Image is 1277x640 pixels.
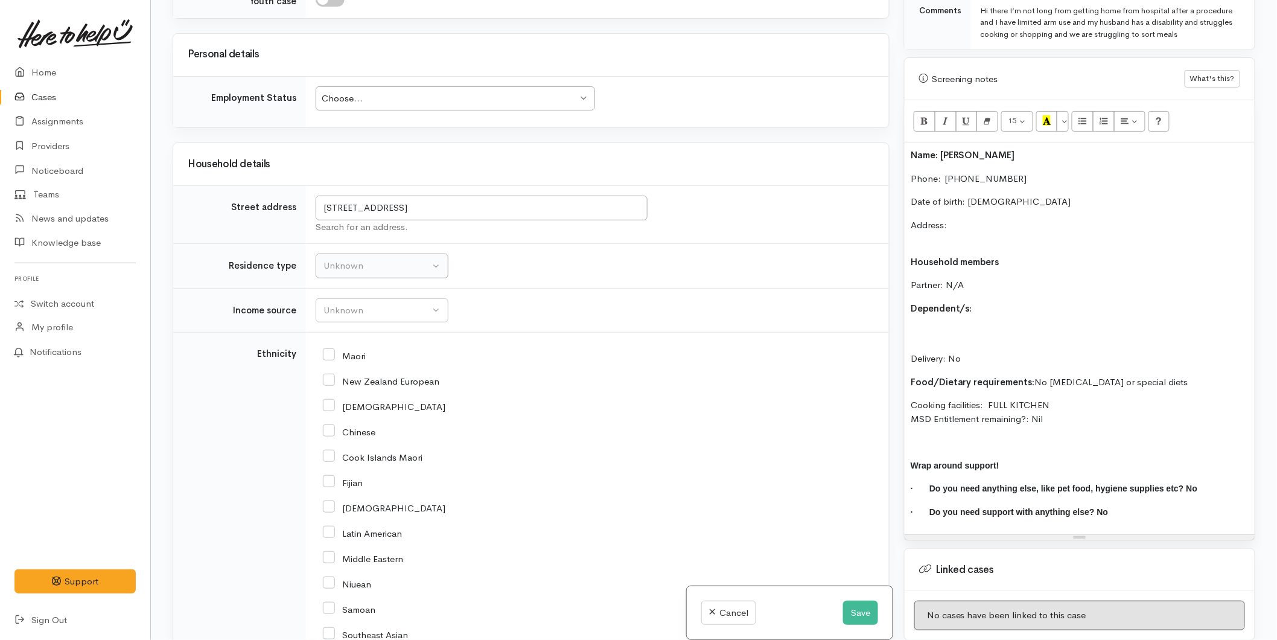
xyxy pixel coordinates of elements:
[1114,111,1145,132] button: Paragraph
[1001,111,1033,132] button: Font Size
[956,111,978,132] button: Underline (CTRL+U)
[911,219,1249,246] p: Address:
[911,302,972,314] b: Dependent/s:
[316,298,448,323] button: Unknown
[1036,111,1058,132] button: Recent Color
[323,630,408,639] label: Southeast Asian
[911,256,999,267] b: Household members
[1008,115,1017,126] span: 15
[188,159,874,170] h3: Household details
[701,601,756,626] a: Cancel
[914,601,1245,630] div: No cases have been linked to this case
[981,5,1240,40] div: Hi there I’m not long from getting home from hospital after a procedure and I have limited arm us...
[316,220,874,234] div: Search for an address.
[911,507,1108,517] span: · Do you need support with anything else? No
[14,270,136,287] h6: Profile
[323,259,430,273] div: Unknown
[911,461,999,470] span: Wrap around support!
[1093,111,1115,132] button: Ordered list (CTRL+SHIFT+NUM8)
[188,91,296,105] div: Employment Status
[843,601,878,626] button: Save
[316,196,648,220] input: Enter a location
[316,254,448,278] button: Unknown
[911,484,1197,493] span: · Do you need anything else, like pet food, hygiene supplies etc? No
[911,376,1035,388] b: Food/Dietary requirements:
[323,554,403,563] label: Middle Eastern
[1148,111,1170,132] button: Help
[914,111,935,132] button: Bold (CTRL+B)
[322,92,578,106] div: Choose...
[323,529,402,538] label: Latin American
[911,278,1249,292] p: Partner: N/A
[911,172,1249,186] p: Phone: [PHONE_NUMBER]
[323,304,430,318] div: Unknown
[1057,111,1069,132] button: More Color
[919,72,1185,86] div: Screening notes
[1185,70,1240,88] button: What's this?
[323,351,366,360] label: Maori
[229,259,296,273] label: Residence type
[188,49,874,60] h3: Personal details
[935,111,957,132] button: Italic (CTRL+I)
[257,347,296,361] label: Ethnicity
[1072,111,1094,132] button: Unordered list (CTRL+SHIFT+NUM7)
[323,402,445,411] label: [DEMOGRAPHIC_DATA]
[976,111,998,132] button: Remove Font Style (CTRL+\)
[911,376,1249,389] p: No [MEDICAL_DATA] or special diets
[323,453,422,462] label: Cook Islands Maori
[233,304,296,318] label: Income source
[231,200,296,214] label: Street address
[911,195,1249,209] p: Date of birth: [DEMOGRAPHIC_DATA]
[919,564,1240,576] h3: Linked cases
[905,535,1255,540] div: Resize
[911,149,1015,161] b: Name: [PERSON_NAME]
[323,504,445,513] label: [DEMOGRAPHIC_DATA]
[323,427,375,437] label: Chinese
[323,478,363,487] label: Fijian
[323,377,439,386] label: New Zealand European
[14,569,136,594] button: Support
[323,580,371,589] label: Niuean
[911,325,1249,366] p: Delivery: No
[323,605,375,614] label: Samoan
[911,398,1249,426] p: Cooking facilities: FULL KITCHEN MSD Entitlement remaining?: Nil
